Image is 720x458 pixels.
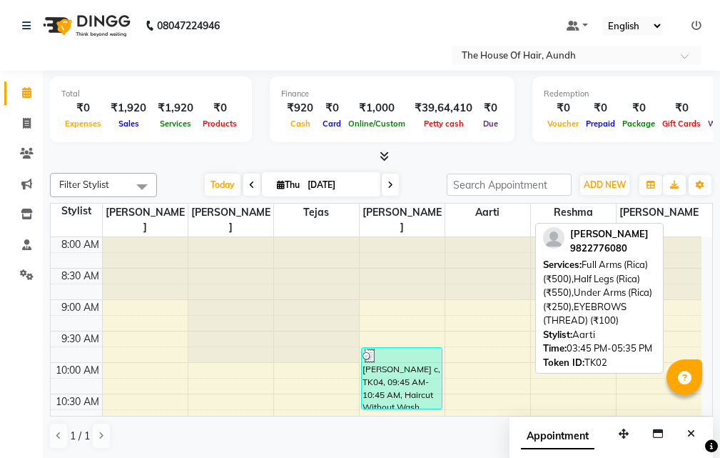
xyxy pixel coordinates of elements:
div: Stylist [51,204,102,219]
span: Stylist: [543,329,572,340]
div: ₹1,000 [345,100,409,116]
div: Aarti [543,328,656,342]
div: 9:00 AM [59,300,102,315]
span: 1 / 1 [70,429,90,444]
span: Time: [543,342,567,354]
div: ₹39,64,410 [409,100,478,116]
div: ₹920 [281,100,319,116]
span: Tejas [274,204,359,221]
span: Sales [115,119,143,129]
span: Appointment [521,424,594,449]
span: Thu [273,179,303,190]
span: Today [205,174,240,196]
span: Filter Stylist [59,179,109,190]
span: ADD NEW [584,179,626,190]
div: Finance [281,88,503,100]
div: Total [61,88,240,100]
input: 2025-09-04 [303,174,375,196]
span: Prepaid [582,119,619,129]
div: 9822776080 [570,242,649,256]
span: Gift Cards [659,119,704,129]
div: 10:30 AM [53,394,102,409]
span: [PERSON_NAME] [103,204,188,237]
span: Reshma [531,204,616,221]
span: [PERSON_NAME] [188,204,273,237]
span: [PERSON_NAME] [570,228,649,239]
span: Petty cash [420,119,467,129]
span: Services [156,119,195,129]
span: Full Arms (Rica) (₹500),Half Legs (Rica) (₹550),Under Arms (Rica) (₹250),EYEBROWS (THREAD) (₹100) [543,259,652,326]
span: Token ID: [543,357,584,368]
div: ₹0 [619,100,659,116]
div: ₹0 [199,100,240,116]
img: profile [543,227,564,249]
div: [PERSON_NAME] c, TK04, 09:45 AM-10:45 AM, Haircut Without Wash ([DEMOGRAPHIC_DATA]),[PERSON_NAME] [362,348,442,409]
div: 03:45 PM-05:35 PM [543,342,656,356]
button: Close [681,423,701,445]
div: ₹0 [478,100,503,116]
div: ₹0 [582,100,619,116]
span: Package [619,119,659,129]
div: ₹1,920 [105,100,152,116]
span: [PERSON_NAME] [617,204,702,237]
div: ₹0 [319,100,345,116]
div: ₹0 [544,100,582,116]
div: TK02 [543,356,656,370]
div: ₹0 [659,100,704,116]
span: Online/Custom [345,119,409,129]
div: 9:30 AM [59,332,102,347]
span: Products [199,119,240,129]
div: ₹1,920 [152,100,199,116]
b: 08047224946 [157,6,220,46]
span: Cash [287,119,314,129]
span: Due [480,119,502,129]
span: Expenses [61,119,105,129]
button: ADD NEW [580,175,629,195]
div: 10:00 AM [53,363,102,378]
div: 8:00 AM [59,237,102,252]
div: ₹0 [61,100,105,116]
span: Voucher [544,119,582,129]
span: [PERSON_NAME] [360,204,445,237]
div: 8:30 AM [59,269,102,284]
span: Card [319,119,345,129]
span: Services: [543,259,582,270]
img: logo [36,6,134,46]
span: Aarti [445,204,530,221]
input: Search Appointment [447,174,572,196]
